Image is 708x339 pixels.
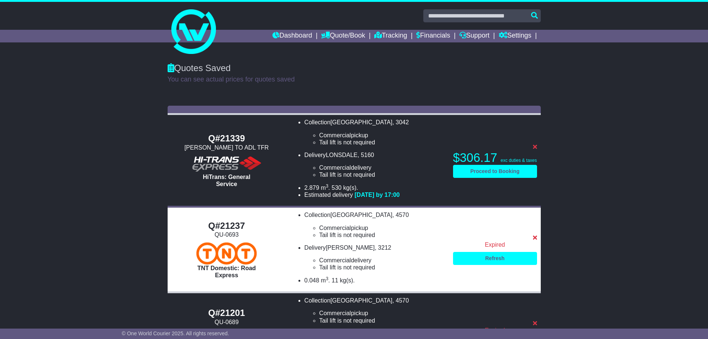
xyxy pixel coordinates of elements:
a: Proceed to Booking [453,165,537,178]
span: [GEOGRAPHIC_DATA] [330,297,392,304]
span: , 3212 [375,244,391,251]
span: $ [453,151,497,164]
li: Tail lift is not required [319,317,446,324]
span: kg(s). [340,277,355,284]
span: Commercial [319,310,351,316]
li: Tail lift is not required [319,231,446,239]
div: [PERSON_NAME] TO ADL TFR [171,144,282,151]
li: Collection [304,119,446,146]
div: QU-0693 [171,231,282,238]
li: Estimated delivery [304,191,446,198]
span: Commercial [319,257,351,263]
span: [DATE] by 17:00 [355,192,400,198]
a: Dashboard [272,30,312,42]
li: pickup [319,224,446,231]
div: Q#21237 [171,221,282,231]
li: delivery [319,257,446,264]
sup: 3 [326,276,329,281]
span: Commercial [319,132,351,138]
span: [GEOGRAPHIC_DATA] [330,212,392,218]
span: m . [321,185,330,191]
div: Q#21339 [171,133,282,144]
div: QU-0689 [171,319,282,326]
span: TNT Domestic: Road Express [197,265,256,278]
a: Refresh [453,252,537,265]
li: pickup [319,310,446,317]
span: 530 [332,185,342,191]
li: pickup [319,132,446,139]
li: Delivery [304,244,446,271]
span: Commercial [319,164,351,171]
li: Tail lift is not required [319,171,446,178]
div: Expired [453,241,537,248]
a: Financials [416,30,450,42]
span: Commercial [319,225,351,231]
span: , 5160 [358,152,374,158]
li: Collection [304,297,446,324]
span: © One World Courier 2025. All rights reserved. [122,330,229,336]
li: Delivery [304,151,446,179]
li: Tail lift is not required [319,264,446,271]
div: Q#21201 [171,308,282,319]
div: Expired [453,327,537,334]
span: [GEOGRAPHIC_DATA] [330,119,392,125]
sup: 3 [326,183,329,189]
a: Settings [499,30,531,42]
span: 11 [332,277,338,284]
span: 306.17 [460,151,497,164]
div: Quotes Saved [168,63,541,74]
span: kg(s). [343,185,358,191]
span: m . [321,277,330,284]
a: Support [459,30,489,42]
a: Quote/Book [321,30,365,42]
span: HiTrans: General Service [203,174,250,187]
img: HiTrans: General Service [190,155,264,173]
span: 0.048 [304,277,319,284]
span: , 4570 [392,297,409,304]
span: [PERSON_NAME] [326,244,375,251]
span: 2.879 [304,185,319,191]
span: , 3042 [392,119,409,125]
span: , 4570 [392,212,409,218]
p: You can see actual prices for quotes saved [168,76,541,84]
li: Tail lift is not required [319,139,446,146]
span: exc duties & taxes [501,158,537,163]
li: Collection [304,211,446,239]
a: Tracking [374,30,407,42]
span: LONSDALE [326,152,358,158]
li: delivery [319,164,446,171]
img: TNT Domestic: Road Express [196,242,257,265]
